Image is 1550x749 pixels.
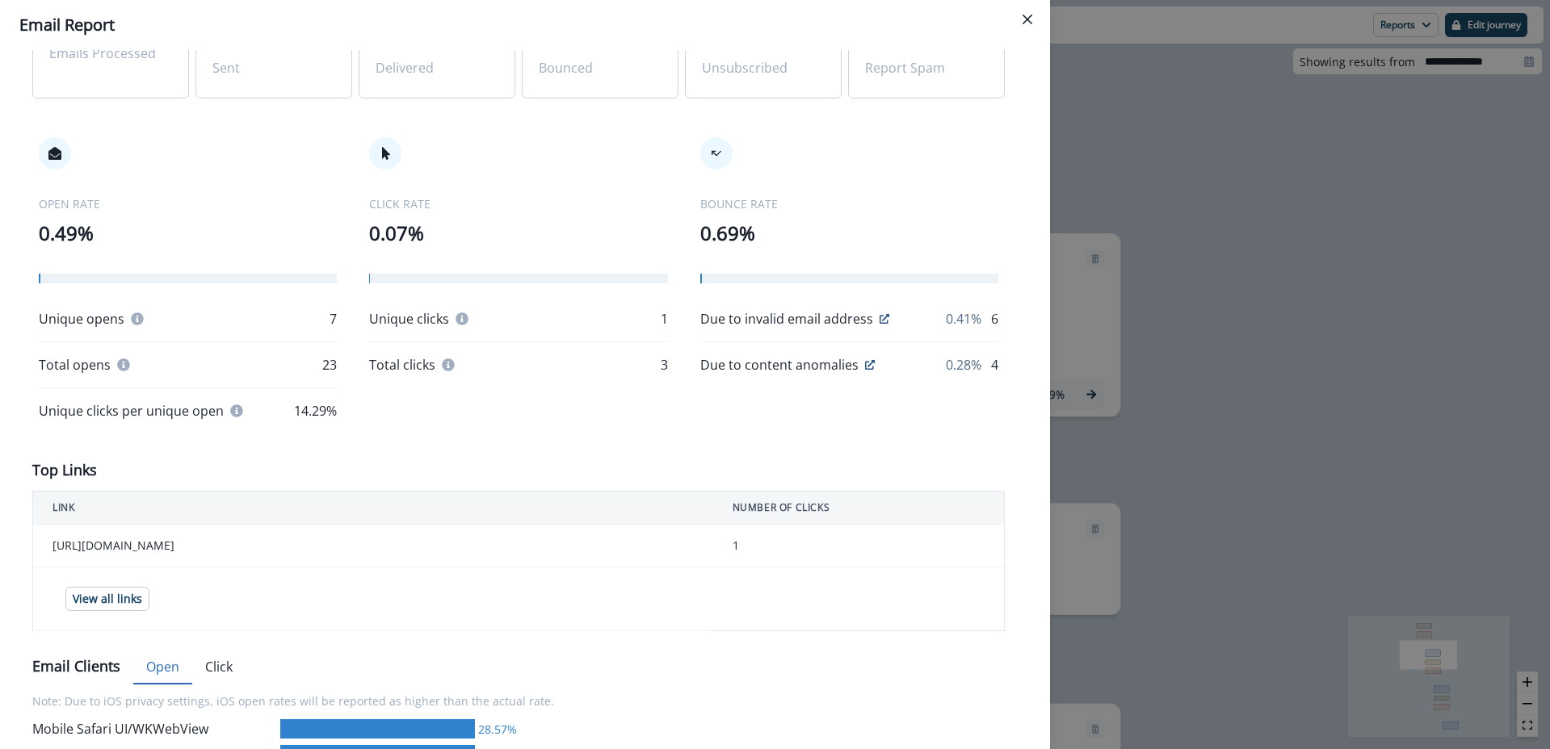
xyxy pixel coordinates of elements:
[294,401,337,421] p: 14.29%
[700,219,998,248] p: 0.69%
[661,309,668,328] p: 1
[33,492,713,525] th: LINK
[32,683,1005,719] p: Note: Due to iOS privacy settings, iOS open rates will be reported as higher than the actual rate.
[33,525,713,567] td: [URL][DOMAIN_NAME]
[39,195,337,212] p: OPEN RATE
[1014,6,1040,32] button: Close
[369,309,449,328] p: Unique clicks
[376,58,498,77] p: Delivered
[991,355,998,374] p: 4
[702,28,711,50] span: 1
[32,655,120,677] p: Email Clients
[661,355,668,374] p: 3
[946,309,981,328] p: 0.41%
[19,13,1031,37] div: Email Report
[713,525,1005,567] td: 1
[369,219,667,248] p: 0.07%
[133,651,192,684] button: Open
[322,355,337,374] p: 23
[865,58,988,77] p: Report Spam
[39,355,111,374] p: Total opens
[946,355,981,374] p: 0.28%
[212,58,335,77] p: Sent
[32,719,274,739] div: Mobile Safari UI/WKWebView
[713,492,1005,525] th: NUMBER OF CLICKS
[376,28,415,50] span: 1,439
[32,459,97,481] p: Top Links
[192,651,246,684] button: Click
[49,44,172,63] p: Emails Processed
[539,58,662,77] p: Bounced
[700,355,859,374] p: Due to content anomalies
[700,309,873,328] p: Due to invalid email address
[39,309,124,328] p: Unique opens
[369,355,435,374] p: Total clicks
[475,721,517,738] div: 28.57%
[212,28,252,50] span: 1,449
[700,195,998,212] p: BOUNCE RATE
[991,309,998,328] p: 6
[39,219,337,248] p: 0.49%
[702,58,825,77] p: Unsubscribed
[539,28,557,50] span: 10
[330,309,337,328] p: 7
[73,592,142,606] p: View all links
[369,195,667,212] p: CLICK RATE
[39,401,224,421] p: Unique clicks per unique open
[65,587,149,611] button: View all links
[865,28,874,50] span: 0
